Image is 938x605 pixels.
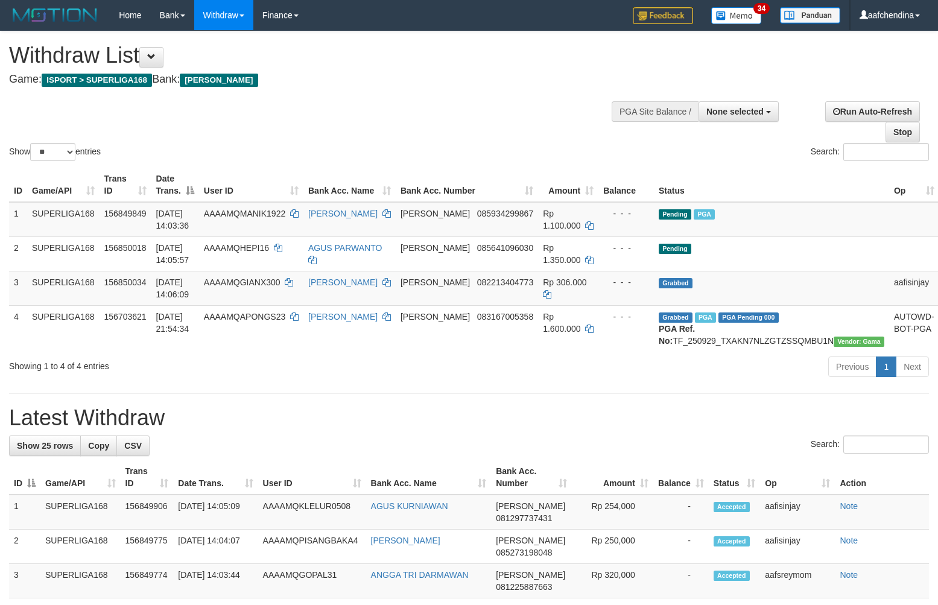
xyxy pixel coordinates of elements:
[27,236,100,271] td: SUPERLIGA168
[753,3,770,14] span: 34
[88,441,109,451] span: Copy
[9,271,27,305] td: 3
[258,460,366,495] th: User ID: activate to sort column ascending
[180,74,258,87] span: [PERSON_NAME]
[840,501,858,511] a: Note
[204,209,285,218] span: AAAAMQMANIK1922
[760,530,835,564] td: aafisinjay
[173,530,258,564] td: [DATE] 14:04:07
[603,311,649,323] div: - - -
[811,143,929,161] label: Search:
[653,460,709,495] th: Balance: activate to sort column ascending
[173,495,258,530] td: [DATE] 14:05:09
[27,271,100,305] td: SUPERLIGA168
[258,530,366,564] td: AAAAMQPISANGBAKA4
[714,536,750,546] span: Accepted
[258,564,366,598] td: AAAAMQGOPAL31
[9,406,929,430] h1: Latest Withdraw
[308,209,378,218] a: [PERSON_NAME]
[151,168,199,202] th: Date Trans.: activate to sort column descending
[659,278,692,288] span: Grabbed
[760,460,835,495] th: Op: activate to sort column ascending
[654,305,889,352] td: TF_250929_TXAKN7NLZGTZSSQMBU1N
[834,337,884,347] span: Vendor URL: https://trx31.1velocity.biz
[40,530,121,564] td: SUPERLIGA168
[572,460,653,495] th: Amount: activate to sort column ascending
[603,276,649,288] div: - - -
[828,356,876,377] a: Previous
[840,536,858,545] a: Note
[104,277,147,287] span: 156850034
[543,312,580,334] span: Rp 1.600.000
[40,564,121,598] td: SUPERLIGA168
[695,312,716,323] span: Marked by aafchhiseyha
[27,168,100,202] th: Game/API: activate to sort column ascending
[603,242,649,254] div: - - -
[401,312,470,322] span: [PERSON_NAME]
[843,436,929,454] input: Search:
[17,441,73,451] span: Show 25 rows
[572,530,653,564] td: Rp 250,000
[121,530,174,564] td: 156849775
[477,209,533,218] span: Copy 085934299867 to clipboard
[80,436,117,456] a: Copy
[598,168,654,202] th: Balance
[612,101,699,122] div: PGA Site Balance /
[659,312,692,323] span: Grabbed
[9,202,27,237] td: 1
[543,243,580,265] span: Rp 1.350.000
[496,582,552,592] span: Copy 081225887663 to clipboard
[659,244,691,254] span: Pending
[9,436,81,456] a: Show 25 rows
[9,564,40,598] td: 3
[121,495,174,530] td: 156849906
[156,277,189,299] span: [DATE] 14:06:09
[308,312,378,322] a: [PERSON_NAME]
[40,460,121,495] th: Game/API: activate to sort column ascending
[840,570,858,580] a: Note
[711,7,762,24] img: Button%20Memo.svg
[843,143,929,161] input: Search:
[40,495,121,530] td: SUPERLIGA168
[714,502,750,512] span: Accepted
[694,209,715,220] span: Marked by aafsengchandara
[491,460,572,495] th: Bank Acc. Number: activate to sort column ascending
[308,277,378,287] a: [PERSON_NAME]
[258,495,366,530] td: AAAAMQKLELUR0508
[653,530,709,564] td: -
[653,564,709,598] td: -
[204,277,280,287] span: AAAAMQGIANX300
[9,74,613,86] h4: Game: Bank:
[477,243,533,253] span: Copy 085641096030 to clipboard
[401,243,470,253] span: [PERSON_NAME]
[496,513,552,523] span: Copy 081297737431 to clipboard
[633,7,693,24] img: Feedback.jpg
[104,209,147,218] span: 156849849
[9,236,27,271] td: 2
[496,501,565,511] span: [PERSON_NAME]
[30,143,75,161] select: Showentries
[27,202,100,237] td: SUPERLIGA168
[371,501,448,511] a: AGUS KURNIAWAN
[760,564,835,598] td: aafsreymom
[572,495,653,530] td: Rp 254,000
[371,536,440,545] a: [PERSON_NAME]
[9,168,27,202] th: ID
[156,209,189,230] span: [DATE] 14:03:36
[401,277,470,287] span: [PERSON_NAME]
[42,74,152,87] span: ISPORT > SUPERLIGA168
[659,209,691,220] span: Pending
[156,312,189,334] span: [DATE] 21:54:34
[204,312,285,322] span: AAAAMQAPONGS23
[835,460,929,495] th: Action
[173,460,258,495] th: Date Trans.: activate to sort column ascending
[9,355,382,372] div: Showing 1 to 4 of 4 entries
[496,570,565,580] span: [PERSON_NAME]
[401,209,470,218] span: [PERSON_NAME]
[496,536,565,545] span: [PERSON_NAME]
[825,101,920,122] a: Run Auto-Refresh
[572,564,653,598] td: Rp 320,000
[477,312,533,322] span: Copy 083167005358 to clipboard
[104,243,147,253] span: 156850018
[121,460,174,495] th: Trans ID: activate to sort column ascending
